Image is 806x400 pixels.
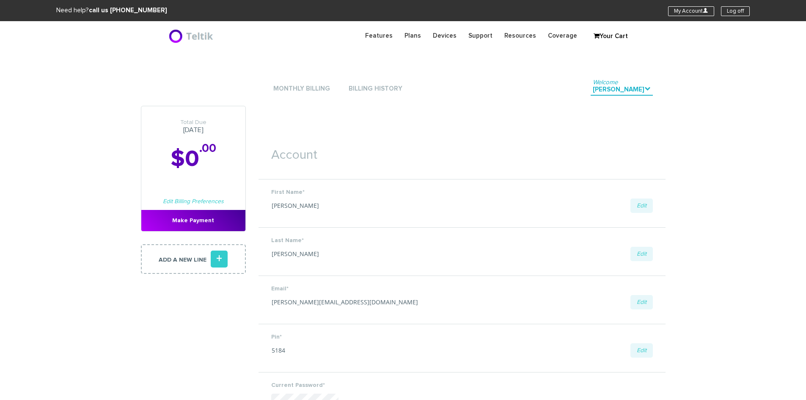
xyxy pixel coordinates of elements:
[721,6,750,16] a: Log off
[498,28,542,44] a: Resources
[630,343,653,358] a: Edit
[271,381,653,389] label: Current Password*
[271,284,653,293] label: Email*
[168,28,215,44] img: BriteX
[56,7,167,14] span: Need help?
[271,188,653,196] label: First Name*
[347,83,404,95] a: Billing History
[271,236,653,245] label: Last Name*
[271,83,332,95] a: Monthly Billing
[141,244,246,274] a: Add a new line+
[589,30,632,43] a: Your Cart
[141,119,245,126] span: Total Due
[427,28,462,44] a: Devices
[630,295,653,309] a: Edit
[199,143,216,154] sup: .00
[359,28,399,44] a: Features
[141,147,245,172] h2: $0
[542,28,583,44] a: Coverage
[259,135,666,166] h1: Account
[630,199,653,213] a: Edit
[89,7,167,14] strong: call us [PHONE_NUMBER]
[399,28,427,44] a: Plans
[141,210,245,231] a: Make Payment
[668,6,714,16] a: My AccountU
[593,79,618,86] span: Welcome
[211,251,228,268] i: +
[462,28,498,44] a: Support
[644,86,651,92] i: .
[703,8,708,13] i: U
[630,247,653,261] a: Edit
[163,199,224,204] a: Edit Billing Preferences
[141,119,245,134] h3: [DATE]
[591,84,653,96] a: Welcome[PERSON_NAME].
